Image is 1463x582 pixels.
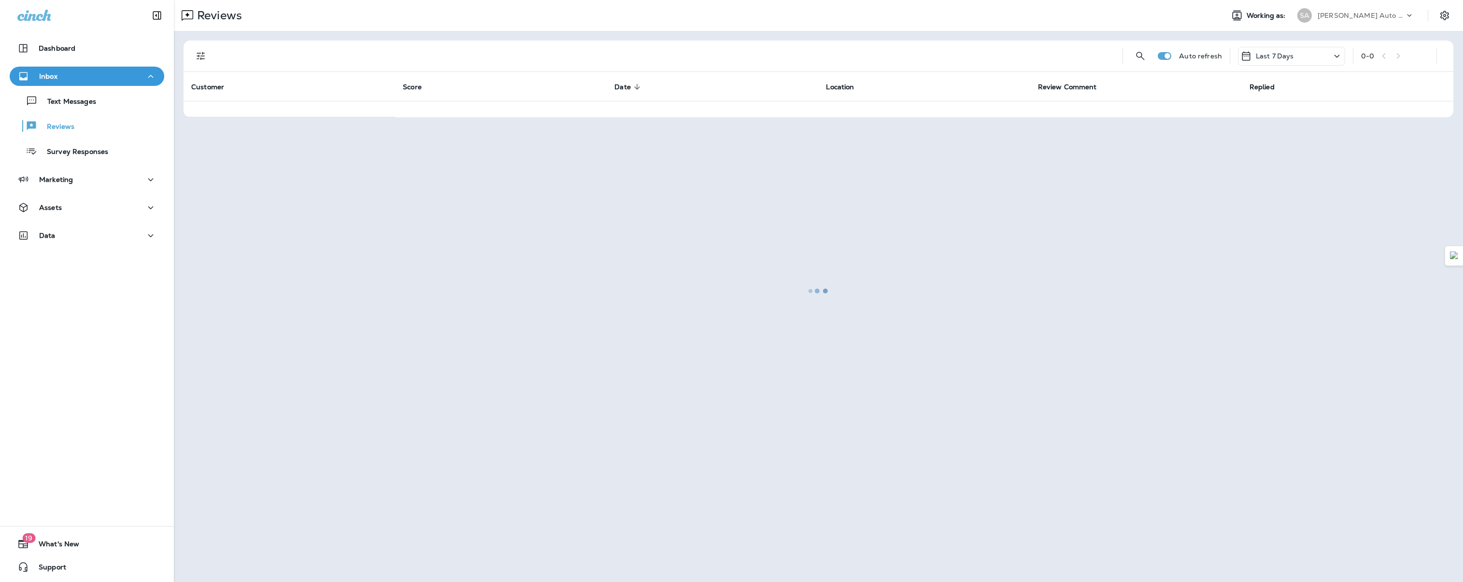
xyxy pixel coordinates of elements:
[10,170,164,189] button: Marketing
[29,540,79,552] span: What's New
[10,226,164,245] button: Data
[39,204,62,211] p: Assets
[37,148,108,157] p: Survey Responses
[10,39,164,58] button: Dashboard
[10,67,164,86] button: Inbox
[10,141,164,161] button: Survey Responses
[39,176,73,183] p: Marketing
[39,232,56,239] p: Data
[10,91,164,111] button: Text Messages
[10,198,164,217] button: Assets
[39,72,57,80] p: Inbox
[143,6,170,25] button: Collapse Sidebar
[1450,251,1459,260] img: Detect Auto
[38,97,96,107] p: Text Messages
[37,123,74,132] p: Reviews
[29,563,66,575] span: Support
[22,533,35,543] span: 19
[39,44,75,52] p: Dashboard
[10,116,164,136] button: Reviews
[10,534,164,554] button: 19What's New
[10,557,164,577] button: Support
